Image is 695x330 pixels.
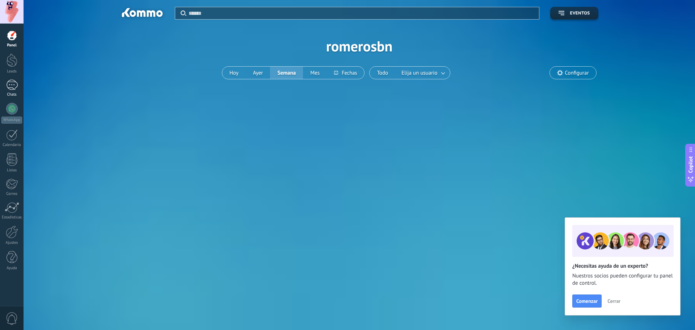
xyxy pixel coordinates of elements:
[246,67,270,79] button: Ayer
[1,69,22,74] div: Leads
[570,11,590,16] span: Eventos
[1,143,22,147] div: Calendario
[400,68,439,78] span: Elija un usuario
[572,295,602,308] button: Comenzar
[1,215,22,220] div: Estadísticas
[572,263,673,270] h2: ¿Necesitas ayuda de un experto?
[607,298,620,304] span: Cerrar
[303,67,327,79] button: Mes
[270,67,303,79] button: Semana
[572,272,673,287] span: Nuestros socios pueden configurar tu panel de control.
[1,192,22,196] div: Correo
[1,92,22,97] div: Chats
[604,296,624,306] button: Cerrar
[370,67,395,79] button: Todo
[576,298,598,304] span: Comenzar
[395,67,450,79] button: Elija un usuario
[687,156,694,173] span: Copilot
[222,67,246,79] button: Hoy
[1,168,22,173] div: Listas
[1,117,22,124] div: WhatsApp
[565,70,589,76] span: Configurar
[1,43,22,48] div: Panel
[327,67,364,79] button: Fechas
[1,241,22,245] div: Ajustes
[1,266,22,271] div: Ayuda
[550,7,598,20] button: Eventos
